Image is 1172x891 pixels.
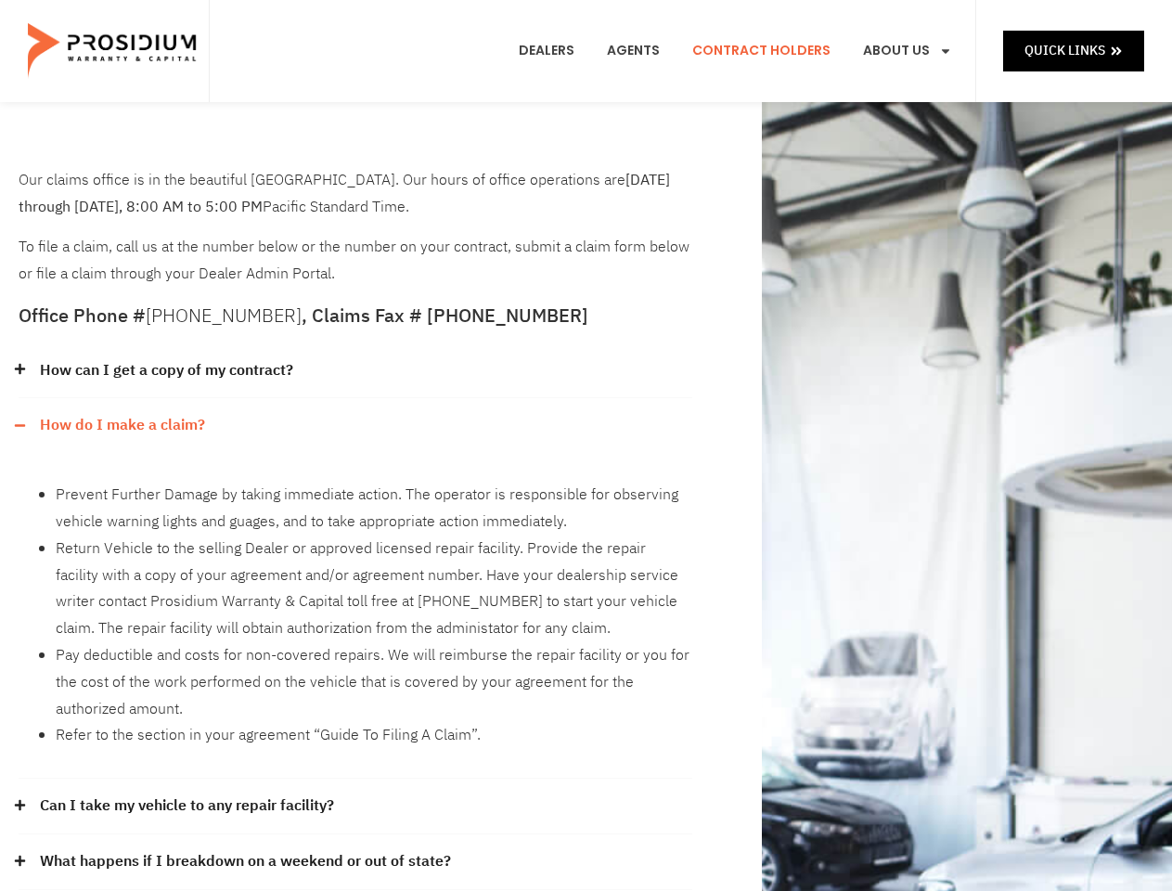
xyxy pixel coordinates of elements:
[1024,39,1105,62] span: Quick Links
[19,167,692,221] p: Our claims office is in the beautiful [GEOGRAPHIC_DATA]. Our hours of office operations are Pacif...
[505,17,588,85] a: Dealers
[19,306,692,325] h5: Office Phone # , Claims Fax # [PHONE_NUMBER]
[19,834,692,890] div: What happens if I breakdown on a weekend or out of state?
[678,17,844,85] a: Contract Holders
[40,357,293,384] a: How can I get a copy of my contract?
[849,17,966,85] a: About Us
[56,642,692,722] li: Pay deductible and costs for non-covered repairs. We will reimburse the repair facility or you fo...
[146,302,302,329] a: [PHONE_NUMBER]
[593,17,674,85] a: Agents
[19,169,670,218] b: [DATE] through [DATE], 8:00 AM to 5:00 PM
[40,412,205,439] a: How do I make a claim?
[56,482,692,536] li: Prevent Further Damage by taking immediate action. The operator is responsible for observing vehi...
[19,779,692,834] div: Can I take my vehicle to any repair facility?
[56,722,692,749] li: Refer to the section in your agreement “Guide To Filing A Claim”.
[19,398,692,453] div: How do I make a claim?
[40,848,451,875] a: What happens if I breakdown on a weekend or out of state?
[56,536,692,642] li: Return Vehicle to the selling Dealer or approved licensed repair facility. Provide the repair fac...
[1003,31,1144,71] a: Quick Links
[40,793,334,820] a: Can I take my vehicle to any repair facility?
[505,17,966,85] nav: Menu
[19,453,692,779] div: How do I make a claim?
[19,343,692,399] div: How can I get a copy of my contract?
[19,167,692,288] div: To file a claim, call us at the number below or the number on your contract, submit a claim form ...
